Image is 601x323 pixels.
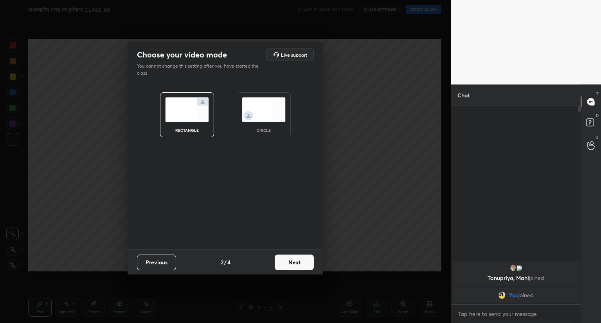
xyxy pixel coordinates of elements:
span: joined [518,292,534,298]
span: joined [529,274,544,282]
img: 4ca2fbd640894012b93595f5f4f6ad87.jpg [509,264,517,272]
button: Previous [137,255,176,270]
h4: 2 [221,258,223,266]
p: You cannot change this setting after you have started the class [137,63,264,77]
div: circle [248,128,279,132]
button: Next [275,255,314,270]
div: rectangle [171,128,203,132]
h4: 4 [227,258,230,266]
h5: Live support [281,52,307,57]
p: Chat [451,85,476,106]
p: Tanupriya, Mahi [458,275,574,281]
span: You [509,292,518,298]
p: D [596,113,599,118]
h4: / [224,258,227,266]
img: 3 [515,264,523,272]
h2: Choose your video mode [137,50,227,60]
img: b7ff81f82511446cb470fc7d5bf18fca.jpg [498,291,506,299]
p: G [596,135,599,140]
img: normalScreenIcon.ae25ed63.svg [165,97,209,122]
div: grid [451,259,581,305]
p: T [596,91,599,97]
img: circleScreenIcon.acc0effb.svg [242,97,286,122]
